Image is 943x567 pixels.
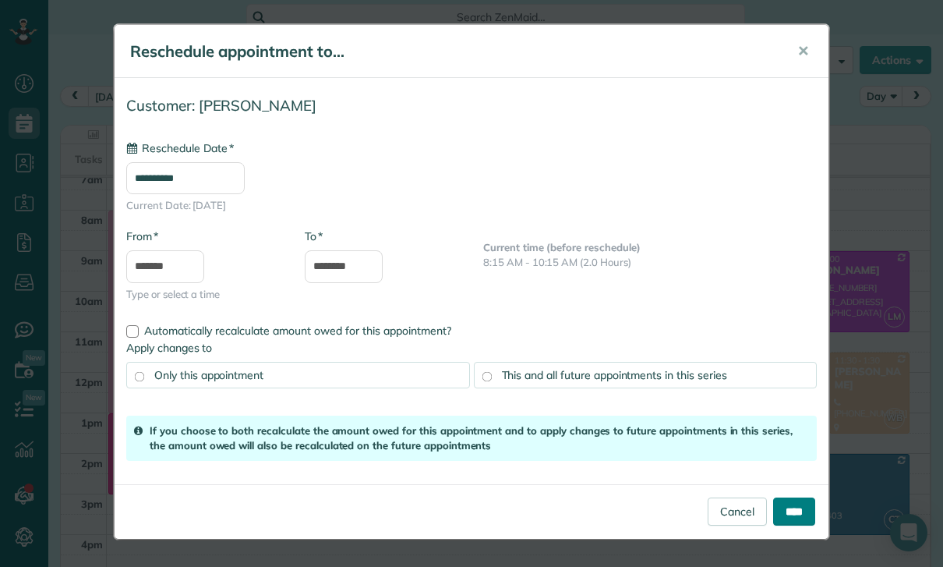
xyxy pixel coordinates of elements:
h5: Reschedule appointment to... [130,41,775,62]
b: Current time (before reschedule) [483,241,641,253]
input: This and all future appointments in this series [482,371,492,381]
label: Reschedule Date [126,140,234,156]
label: From [126,229,158,244]
span: ✕ [797,42,809,60]
span: Only this appointment [154,368,263,382]
span: Type or select a time [126,287,281,302]
input: Only this appointment [135,371,145,381]
h4: Customer: [PERSON_NAME] [126,97,817,114]
a: Cancel [708,498,767,526]
span: Automatically recalculate amount owed for this appointment? [144,324,451,338]
label: Apply changes to [126,340,817,356]
strong: If you choose to both recalculate the amount owed for this appointment and to apply changes to fu... [150,424,793,452]
label: To [305,229,323,244]
p: 8:15 AM - 10:15 AM (2.0 Hours) [483,255,817,270]
span: Current Date: [DATE] [126,198,817,213]
span: This and all future appointments in this series [502,368,727,382]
